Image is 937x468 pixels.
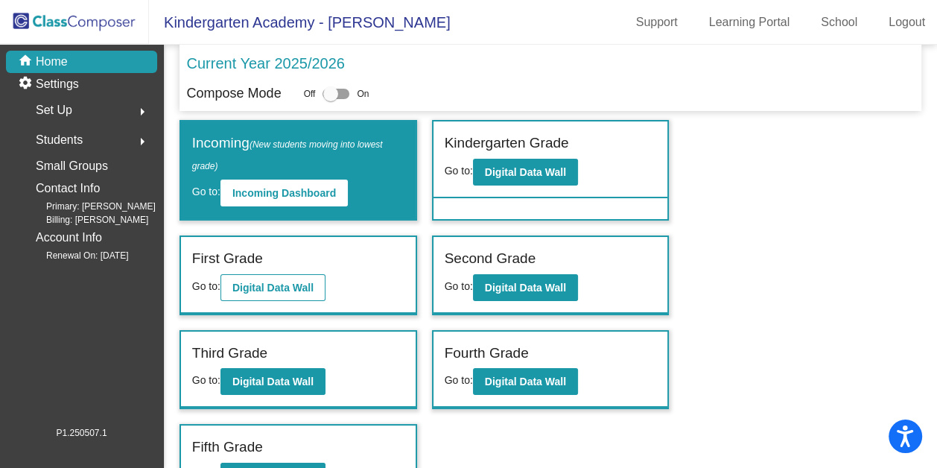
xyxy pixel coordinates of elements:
p: Small Groups [36,156,108,177]
a: Support [624,10,690,34]
p: Account Info [36,227,102,248]
b: Digital Data Wall [485,376,566,388]
label: Second Grade [445,248,536,270]
span: Billing: [PERSON_NAME] [22,213,148,227]
b: Digital Data Wall [232,376,314,388]
b: Incoming Dashboard [232,187,336,199]
span: Go to: [192,280,220,292]
label: First Grade [192,248,263,270]
p: Current Year 2025/2026 [187,52,345,75]
label: Third Grade [192,343,267,364]
button: Digital Data Wall [473,159,578,186]
button: Digital Data Wall [220,274,325,301]
span: On [358,87,369,101]
label: Kindergarten Grade [445,133,569,154]
span: (New students moving into lowest grade) [192,139,383,171]
label: Fifth Grade [192,437,263,458]
span: Go to: [445,165,473,177]
span: Off [304,87,316,101]
label: Fourth Grade [445,343,529,364]
span: Go to: [445,280,473,292]
span: Go to: [445,374,473,386]
a: School [809,10,869,34]
mat-icon: arrow_right [133,103,151,121]
span: Go to: [192,186,220,197]
b: Digital Data Wall [232,282,314,294]
button: Digital Data Wall [473,274,578,301]
button: Digital Data Wall [220,368,325,395]
a: Logout [877,10,937,34]
p: Compose Mode [187,83,282,104]
button: Digital Data Wall [473,368,578,395]
p: Settings [36,75,79,93]
label: Incoming [192,133,404,175]
mat-icon: arrow_right [133,133,151,151]
p: Home [36,53,68,71]
span: Kindergarten Academy - [PERSON_NAME] [149,10,451,34]
mat-icon: home [18,53,36,71]
span: Go to: [192,374,220,386]
span: Students [36,130,83,151]
button: Incoming Dashboard [220,180,348,206]
mat-icon: settings [18,75,36,93]
a: Learning Portal [697,10,802,34]
span: Set Up [36,100,72,121]
span: Renewal On: [DATE] [22,249,128,262]
span: Primary: [PERSON_NAME] [22,200,156,213]
p: Contact Info [36,178,100,199]
b: Digital Data Wall [485,282,566,294]
b: Digital Data Wall [485,166,566,178]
